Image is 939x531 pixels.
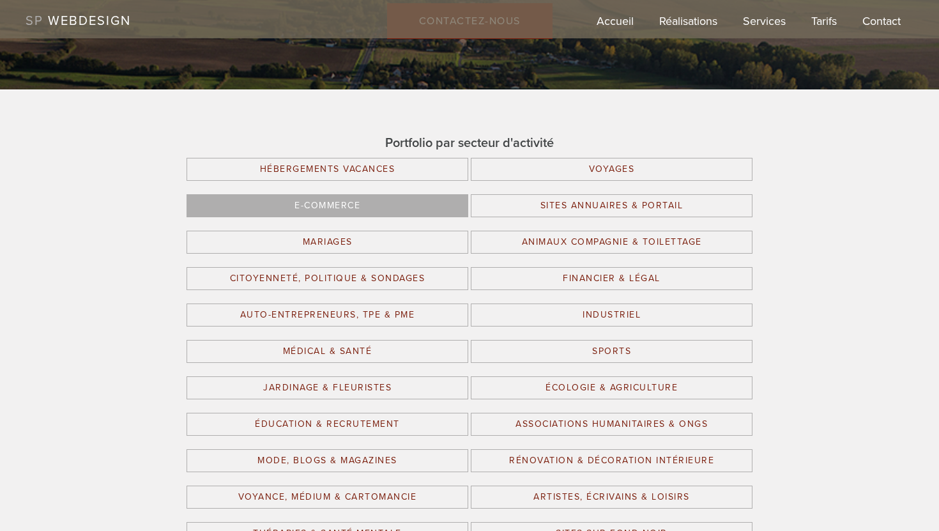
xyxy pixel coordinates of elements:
a: Jardinage & Fleuristes [187,376,468,399]
a: Hébergements Vacances [187,158,468,181]
a: Artistes, Écrivains & Loisirs [471,486,752,509]
a: Contact [862,13,901,38]
a: Accueil [597,13,634,38]
a: Services [743,13,786,38]
a: Auto-entrepreneurs, TPE & PME [187,304,468,327]
a: SP WEBDESIGN [26,13,131,29]
a: Sports [471,340,752,363]
a: Écologie & Agriculture [471,376,752,399]
a: Voyages [471,158,752,181]
a: Médical & Santé [187,340,468,363]
a: Associations Humanitaires & ONGs [471,413,752,436]
a: Éducation & Recrutement [187,413,468,436]
a: Industriel [471,304,752,327]
a: Financier & Légal [471,267,752,290]
a: Rénovation & Décoration Intérieure [471,449,752,472]
a: Tarifs [811,13,837,38]
a: Mode, Blogs & Magazines [187,449,468,472]
span: WEBDESIGN [48,13,131,29]
a: Animaux Compagnie & Toilettage [471,231,752,254]
h4: Portfolio par secteur d'activité [182,135,757,151]
a: Mariages [187,231,468,254]
a: Citoyenneté, Politique & Sondages [187,267,468,290]
a: Sites Annuaires & Portail [471,194,752,217]
a: Voyance, Médium & Cartomancie [187,486,468,509]
span: SP [26,13,43,29]
a: E-commerce [187,194,468,217]
a: Réalisations [659,13,717,38]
